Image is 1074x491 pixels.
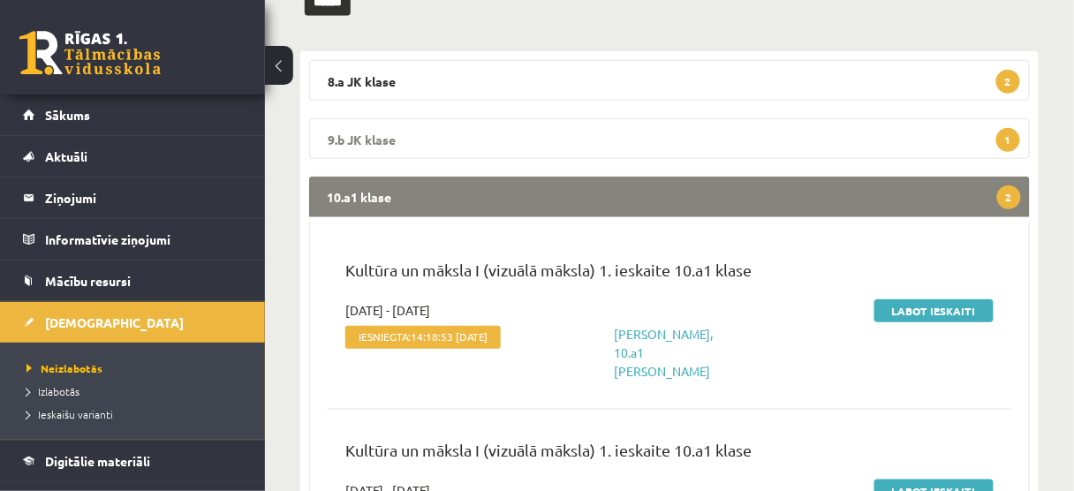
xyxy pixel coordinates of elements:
[996,70,1020,94] span: 2
[309,177,1030,217] legend: 10.a1 klase
[23,302,243,343] a: [DEMOGRAPHIC_DATA]
[996,128,1020,152] span: 1
[45,273,131,289] span: Mācību resursi
[309,60,1030,101] legend: 8.a JK klase
[45,107,90,123] span: Sākums
[26,360,247,376] a: Neizlabotās
[23,178,243,218] a: Ziņojumi
[345,301,430,320] span: [DATE] - [DATE]
[874,299,994,322] a: Labot ieskaiti
[19,31,161,75] a: Rīgas 1. Tālmācības vidusskola
[45,219,243,260] legend: Informatīvie ziņojumi
[45,178,243,218] legend: Ziņojumi
[45,148,87,164] span: Aktuāli
[345,326,501,349] span: Iesniegta:
[45,453,150,469] span: Digitālie materiāli
[345,258,994,291] p: Kultūra un māksla I (vizuālā māksla) 1. ieskaite 10.a1 klase
[23,441,243,481] a: Digitālie materiāli
[309,118,1030,159] legend: 9.b JK klase
[45,314,184,330] span: [DEMOGRAPHIC_DATA]
[26,361,102,375] span: Neizlabotās
[997,185,1021,209] span: 2
[23,261,243,301] a: Mācību resursi
[26,406,247,422] a: Ieskaišu varianti
[26,384,79,398] span: Izlabotās
[615,326,714,379] a: [PERSON_NAME], 10.a1 [PERSON_NAME]
[23,94,243,135] a: Sākums
[411,330,488,343] span: 14:18:53 [DATE]
[23,136,243,177] a: Aktuāli
[26,383,247,399] a: Izlabotās
[345,438,994,471] p: Kultūra un māksla I (vizuālā māksla) 1. ieskaite 10.a1 klase
[26,407,113,421] span: Ieskaišu varianti
[23,219,243,260] a: Informatīvie ziņojumi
